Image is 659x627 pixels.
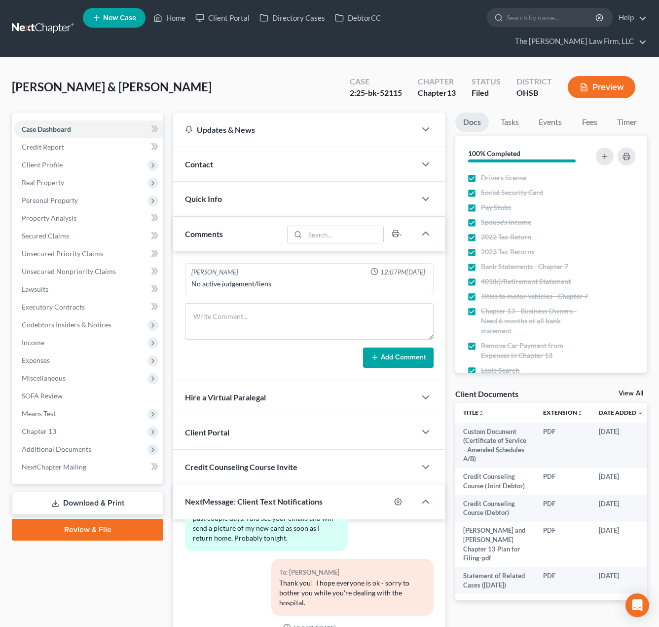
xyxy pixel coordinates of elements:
[350,76,402,87] div: Case
[468,149,520,157] strong: 100% Completed
[455,423,535,468] td: Custom Document (Certificate of Service - Amended Schedules A/B)
[510,33,647,50] a: The [PERSON_NAME] Law Firm, LLC
[22,427,56,435] span: Chapter 13
[191,279,427,289] div: No active judgement/liens
[447,88,456,97] span: 13
[185,392,266,402] span: Hire a Virtual Paralegal
[22,285,48,293] span: Lawsuits
[507,8,597,27] input: Search by name...
[185,124,404,135] div: Updates & News
[531,113,570,132] a: Events
[472,87,501,99] div: Filed
[350,87,402,99] div: 2:25-bk-52115
[363,348,434,368] button: Add Comment
[185,462,297,471] span: Credit Counseling Course Invite
[591,567,651,594] td: [DATE]
[455,567,535,594] td: Statement of Related Cases ([DATE])
[185,428,229,437] span: Client Portal
[493,113,527,132] a: Tasks
[193,504,340,543] div: I'm sorry. We have been at the hospital for the past couple days. I did see your emails and will ...
[103,14,136,22] span: New Case
[481,188,543,197] span: Social Security Card
[543,409,583,416] a: Extensionunfold_more
[305,226,384,243] input: Search...
[418,76,456,87] div: Chapter
[455,522,535,567] td: [PERSON_NAME] and [PERSON_NAME] Chapter 13 Plan for Filing-pdf
[625,593,649,617] div: Open Intercom Messenger
[577,410,583,416] i: unfold_more
[255,9,330,27] a: Directory Cases
[14,387,163,405] a: SOFA Review
[535,567,591,594] td: PDF
[535,495,591,522] td: PDF
[22,392,63,400] span: SOFA Review
[22,143,64,151] span: Credit Report
[185,497,323,506] span: NextMessage: Client Text Notifications
[481,291,588,301] span: Titles to motor vehicles - Chapter 7
[463,409,484,416] a: Titleunfold_more
[516,76,552,87] div: District
[481,173,526,183] span: Drivers license
[637,410,643,416] i: expand_more
[478,410,484,416] i: unfold_more
[535,594,591,621] td: PDF
[148,9,190,27] a: Home
[481,202,511,212] span: Pay Stubs
[481,232,531,242] span: 2022 Tax Return
[535,522,591,567] td: PDF
[481,276,571,286] span: 401(k)/Retirement Statement
[380,268,425,277] span: 12:07PM[DATE]
[568,76,635,98] button: Preview
[22,214,76,222] span: Property Analysis
[22,445,91,453] span: Additional Documents
[22,249,103,258] span: Unsecured Priority Claims
[481,341,591,360] span: Remove Car Payment from Expenses in Chapter 13
[614,9,647,27] a: Help
[22,463,86,471] span: NextChapter Mailing
[481,217,531,227] span: Spouse's Income
[14,245,163,263] a: Unsecured Priority Claims
[481,262,568,272] span: Bank Statements - Chapter 7
[185,194,222,203] span: Quick Info
[190,9,255,27] a: Client Portal
[14,263,163,280] a: Unsecured Nonpriority Claims
[12,519,163,541] a: Review & File
[418,87,456,99] div: Chapter
[22,374,66,382] span: Miscellaneous
[14,209,163,227] a: Property Analysis
[455,389,518,399] div: Client Documents
[12,492,163,515] a: Download & Print
[279,567,426,578] div: To: [PERSON_NAME]
[14,280,163,298] a: Lawsuits
[14,138,163,156] a: Credit Report
[455,594,535,621] td: Verification of Creditor Matrix-pdf
[481,306,591,336] span: Chapter 13 - Business Owners - Need 6 months of all bank statement
[591,423,651,468] td: [DATE]
[455,113,489,132] a: Docs
[535,423,591,468] td: PDF
[14,227,163,245] a: Secured Claims
[609,113,645,132] a: Timer
[14,120,163,138] a: Case Dashboard
[12,79,212,94] span: [PERSON_NAME] & [PERSON_NAME]
[22,338,44,347] span: Income
[22,303,85,311] span: Executory Contracts
[591,495,651,522] td: [DATE]
[22,178,64,187] span: Real Property
[14,458,163,476] a: NextChapter Mailing
[591,594,651,621] td: [DATE]
[455,495,535,522] td: Credit Counseling Course (Debtor)
[591,468,651,495] td: [DATE]
[191,268,238,277] div: [PERSON_NAME]
[516,87,552,99] div: OHSB
[330,9,386,27] a: DebtorCC
[619,390,643,397] a: View All
[455,468,535,495] td: Credit Counseling Course (Joint Debtor)
[22,232,69,240] span: Secured Claims
[574,113,605,132] a: Fees
[481,247,534,257] span: 2023 Tax Returns
[22,409,56,418] span: Means Test
[481,365,519,375] span: Lexis Search
[185,229,223,238] span: Comments
[185,159,213,169] span: Contact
